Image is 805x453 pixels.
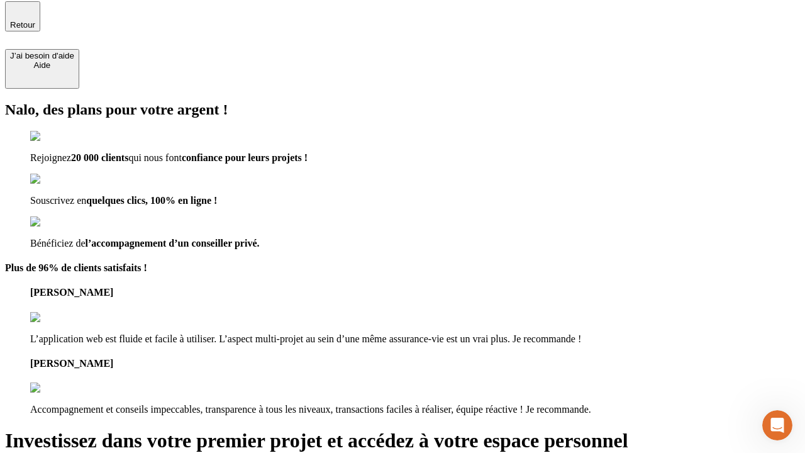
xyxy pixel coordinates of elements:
[30,358,800,369] h4: [PERSON_NAME]
[30,216,84,228] img: checkmark
[5,1,40,31] button: Retour
[30,404,800,415] p: Accompagnement et conseils impeccables, transparence à tous les niveaux, transactions faciles à r...
[128,152,181,163] span: qui nous font
[30,312,92,323] img: reviews stars
[30,238,86,249] span: Bénéficiez de
[10,60,74,70] div: Aide
[5,429,800,452] h1: Investissez dans votre premier projet et accédez à votre espace personnel
[5,49,79,89] button: J’ai besoin d'aideAide
[86,195,217,206] span: quelques clics, 100% en ligne !
[71,152,129,163] span: 20 000 clients
[5,101,800,118] h2: Nalo, des plans pour votre argent !
[10,51,74,60] div: J’ai besoin d'aide
[30,174,84,185] img: checkmark
[5,262,800,274] h4: Plus de 96% de clients satisfaits !
[30,287,800,298] h4: [PERSON_NAME]
[30,383,92,394] img: reviews stars
[30,152,71,163] span: Rejoignez
[30,195,86,206] span: Souscrivez en
[762,410,792,440] iframe: Intercom live chat
[30,333,800,345] p: L’application web est fluide et facile à utiliser. L’aspect multi-projet au sein d’une même assur...
[30,131,84,142] img: checkmark
[182,152,308,163] span: confiance pour leurs projets !
[10,20,35,30] span: Retour
[86,238,260,249] span: l’accompagnement d’un conseiller privé.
